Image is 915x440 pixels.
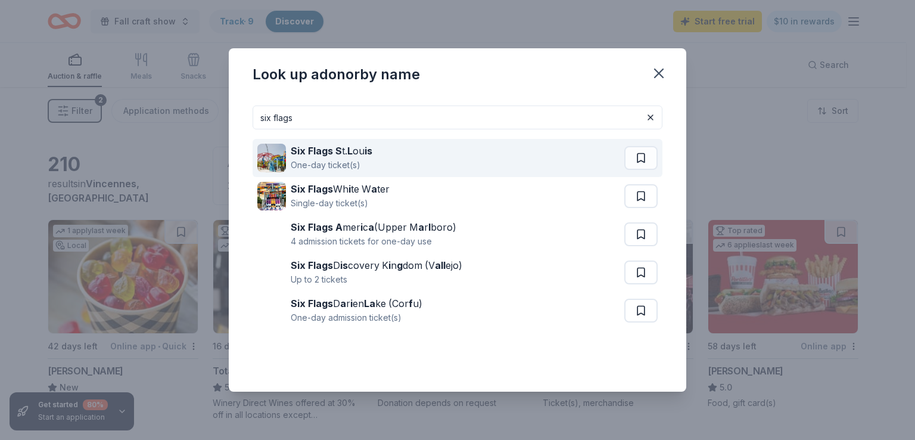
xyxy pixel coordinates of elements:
input: Search [253,106,662,129]
div: D r en ke (Cor u) [291,296,422,311]
strong: a [371,183,377,195]
div: One-day ticket(s) [291,158,372,172]
strong: is [340,259,348,271]
img: Image for Six Flags White Water [257,182,286,210]
img: Image for Six Flags Darien Lake (Corfu) [257,296,286,325]
strong: Six Flags S [291,145,342,157]
strong: g [397,259,403,271]
strong: Six Flags A [291,221,343,233]
div: Single-day ticket(s) [291,196,390,210]
img: Image for Six Flags America (Upper Marlboro) [257,220,286,249]
div: t. ou [291,144,372,158]
strong: a [368,221,374,233]
strong: L [347,145,353,157]
div: mer c (Upper M r boro) [291,220,456,234]
strong: is [365,145,372,157]
div: D covery K n dom (V ejo) [291,258,462,272]
strong: Six Flags [291,298,333,309]
strong: all [435,259,446,271]
div: Up to 2 tickets [291,272,462,287]
strong: Six Flags [291,259,333,271]
img: Image for Six Flags St. Louis [257,144,286,172]
strong: i [350,298,353,309]
strong: l [428,221,431,233]
div: One-day admission ticket(s) [291,311,422,325]
div: Look up a donor by name [253,65,420,84]
img: Image for Six Flags Discovery Kingdom (Vallejo) [257,258,286,287]
strong: a [340,298,346,309]
strong: Six Flags [291,183,333,195]
div: 4 admission tickets for one-day use [291,234,456,249]
strong: i [388,259,391,271]
strong: i [348,183,351,195]
strong: a [418,221,424,233]
strong: f [409,298,413,309]
strong: La [364,298,375,309]
div: Wh te W ter [291,182,390,196]
strong: i [360,221,363,233]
